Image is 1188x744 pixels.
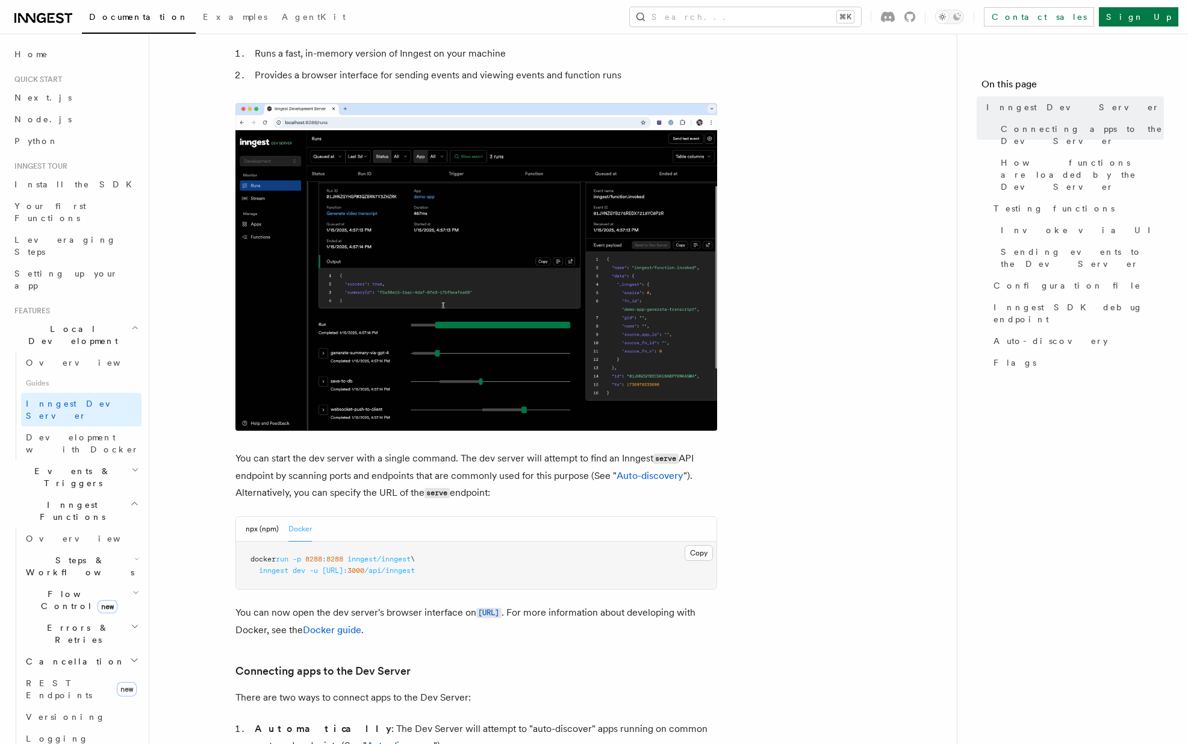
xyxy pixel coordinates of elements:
button: Copy [685,545,713,561]
span: Auto-discovery [994,335,1108,347]
a: Auto-discovery [989,330,1164,352]
span: Quick start [10,75,62,84]
a: How functions are loaded by the Dev Server [996,152,1164,198]
a: Testing functions [989,198,1164,219]
span: Guides [21,374,142,393]
span: Home [14,48,48,60]
a: Inngest Dev Server [21,393,142,427]
span: How functions are loaded by the Dev Server [1001,157,1164,193]
a: Configuration file [989,275,1164,296]
a: Docker guide [303,624,361,636]
span: /api/inngest [364,566,415,575]
a: Auto-discovery [617,470,683,481]
span: 3000 [347,566,364,575]
span: Steps & Workflows [21,554,134,578]
a: [URL] [476,607,502,618]
span: Overview [26,534,150,543]
span: Invoke via UI [1001,224,1161,236]
span: Features [10,306,50,316]
a: Overview [21,352,142,374]
span: Inngest Functions [10,499,130,523]
a: Documentation [82,4,196,34]
button: Cancellation [21,651,142,672]
span: -p [293,555,301,563]
button: Toggle dark mode [935,10,964,24]
span: Inngest tour [10,161,67,171]
a: Python [10,130,142,152]
span: REST Endpoints [26,678,92,700]
span: \ [411,555,415,563]
a: Node.js [10,108,142,130]
button: Errors & Retries [21,617,142,651]
a: Inngest Dev Server [981,96,1164,118]
a: Development with Docker [21,427,142,460]
span: : [322,555,326,563]
button: Events & Triggers [10,460,142,494]
a: Home [10,43,142,65]
p: You can now open the dev server's browser interface on . For more information about developing wi... [235,604,717,639]
span: Local Development [10,323,131,347]
a: REST Endpointsnew [21,672,142,706]
span: Development with Docker [26,433,139,454]
span: Next.js [14,93,72,102]
a: Versioning [21,706,142,728]
span: Documentation [89,12,188,22]
a: Sending events to the Dev Server [996,241,1164,275]
a: Contact sales [984,7,1094,27]
a: Connecting apps to the Dev Server [235,663,411,680]
a: Flags [989,352,1164,374]
span: 8288 [326,555,343,563]
button: Steps & Workflows [21,549,142,583]
span: Leveraging Steps [14,235,116,257]
span: Events & Triggers [10,465,131,489]
div: Local Development [10,352,142,460]
span: Examples [203,12,267,22]
span: Inngest Dev Server [26,399,129,420]
h4: On this page [981,77,1164,96]
span: Cancellation [21,655,125,667]
img: Dev Server Demo [235,103,717,431]
span: Errors & Retries [21,622,131,646]
span: AgentKit [282,12,346,22]
a: Your first Functions [10,195,142,229]
span: 8288 [305,555,322,563]
span: Overview [26,358,150,367]
span: new [98,600,117,613]
code: [URL] [476,608,502,618]
li: Runs a fast, in-memory version of Inngest on your machine [251,45,717,62]
a: Leveraging Steps [10,229,142,263]
span: Logging [26,734,89,743]
a: Install the SDK [10,173,142,195]
span: inngest/inngest [347,555,411,563]
p: There are two ways to connect apps to the Dev Server: [235,689,717,706]
button: Docker [288,517,312,542]
a: Connecting apps to the Dev Server [996,118,1164,152]
span: -u [309,566,318,575]
span: Inngest SDK debug endpoint [994,301,1164,325]
a: Next.js [10,87,142,108]
a: Setting up your app [10,263,142,296]
a: Examples [196,4,275,33]
span: [URL]: [322,566,347,575]
p: You can start the dev server with a single command. The dev server will attempt to find an Innges... [235,450,717,502]
span: inngest [259,566,288,575]
span: Connecting apps to the Dev Server [1001,123,1164,147]
li: Provides a browser interface for sending events and viewing events and function runs [251,67,717,84]
a: AgentKit [275,4,353,33]
button: Flow Controlnew [21,583,142,617]
button: npx (npm) [246,517,279,542]
span: Testing functions [994,202,1115,214]
span: Your first Functions [14,201,86,223]
a: Sign Up [1099,7,1178,27]
span: Flags [994,357,1036,369]
a: Invoke via UI [996,219,1164,241]
code: serve [653,454,679,464]
span: Node.js [14,114,72,124]
strong: Automatically [255,723,391,734]
span: Setting up your app [14,269,118,290]
button: Inngest Functions [10,494,142,528]
span: Install the SDK [14,180,139,189]
span: Python [14,136,58,146]
a: Inngest SDK debug endpoint [989,296,1164,330]
span: dev [293,566,305,575]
